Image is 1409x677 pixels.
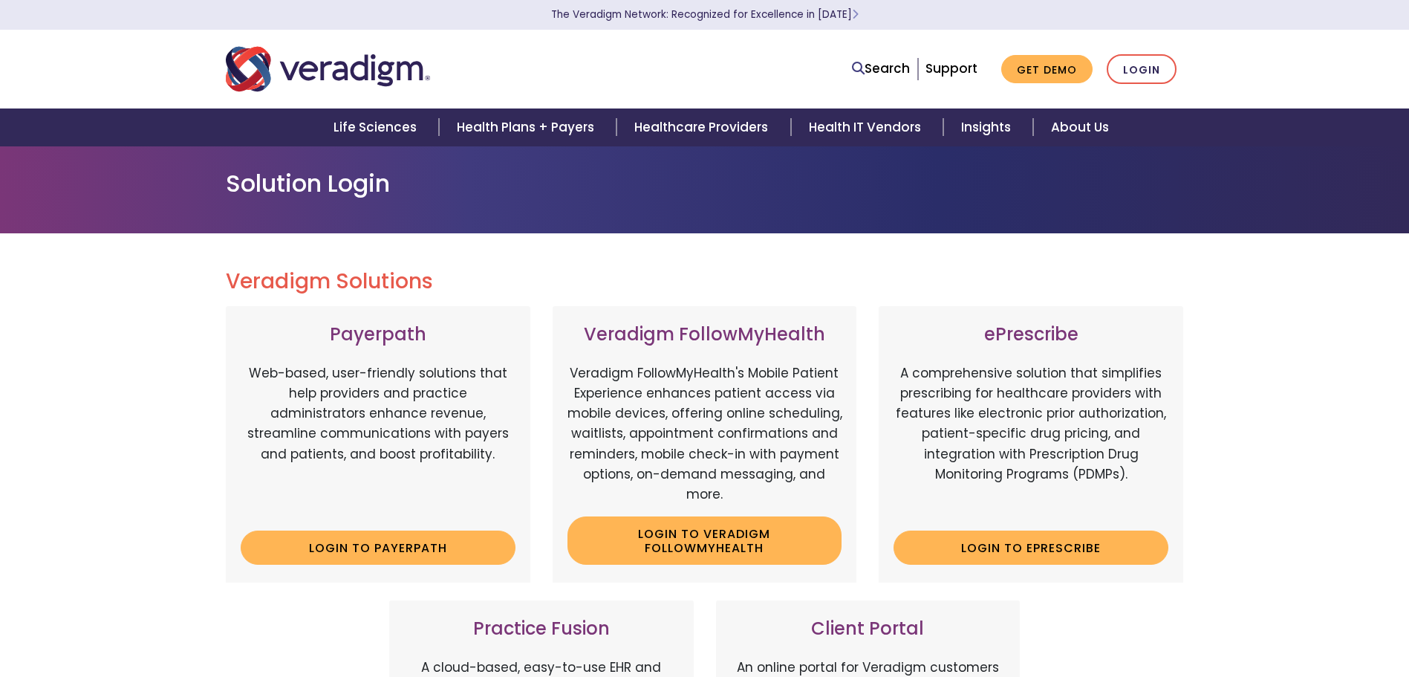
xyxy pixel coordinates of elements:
[925,59,977,77] a: Support
[404,618,679,640] h3: Practice Fusion
[567,363,842,505] p: Veradigm FollowMyHealth's Mobile Patient Experience enhances patient access via mobile devices, o...
[567,324,842,346] h3: Veradigm FollowMyHealth
[943,108,1033,146] a: Insights
[894,363,1168,519] p: A comprehensive solution that simplifies prescribing for healthcare providers with features like ...
[551,7,859,22] a: The Veradigm Network: Recognized for Excellence in [DATE]Learn More
[1033,108,1127,146] a: About Us
[852,7,859,22] span: Learn More
[567,516,842,565] a: Login to Veradigm FollowMyHealth
[241,324,515,346] h3: Payerpath
[1001,55,1093,84] a: Get Demo
[226,169,1184,198] h1: Solution Login
[791,108,943,146] a: Health IT Vendors
[894,531,1168,565] a: Login to ePrescribe
[241,531,515,565] a: Login to Payerpath
[1107,54,1177,85] a: Login
[894,324,1168,346] h3: ePrescribe
[241,363,515,519] p: Web-based, user-friendly solutions that help providers and practice administrators enhance revenu...
[731,618,1006,640] h3: Client Portal
[616,108,790,146] a: Healthcare Providers
[316,108,439,146] a: Life Sciences
[226,45,430,94] img: Veradigm logo
[226,269,1184,294] h2: Veradigm Solutions
[439,108,616,146] a: Health Plans + Payers
[852,59,910,79] a: Search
